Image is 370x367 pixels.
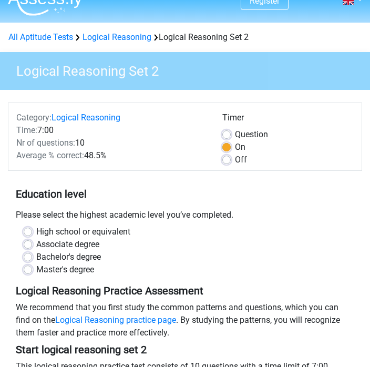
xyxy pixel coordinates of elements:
h3: Logical Reasoning Set 2 [12,59,362,79]
label: Off [235,154,247,166]
div: 48.5% [8,149,214,162]
div: We recommend that you first study the common patterns and questions, which you can find on the . ... [8,301,362,343]
span: Time: [16,125,37,135]
h5: Start logical reasoning set 2 [16,343,354,356]
label: Bachelor's degree [36,251,101,263]
label: Associate degree [36,238,99,251]
div: Logical Reasoning Set 2 [4,31,366,44]
a: Logical Reasoning practice page [55,315,176,325]
a: Logical Reasoning [83,32,151,42]
h5: Education level [16,183,354,205]
div: 10 [8,137,214,149]
span: Nr of questions: [16,138,75,148]
a: All Aptitude Tests [8,32,73,42]
label: Master's degree [36,263,94,276]
div: Please select the highest academic level you’ve completed. [8,209,362,226]
div: Timer [222,111,354,128]
label: Question [235,128,268,141]
div: 7:00 [8,124,214,137]
label: High school or equivalent [36,226,130,238]
label: On [235,141,245,154]
span: Category: [16,113,52,123]
h5: Logical Reasoning Practice Assessment [16,284,354,297]
span: Average % correct: [16,150,84,160]
a: Logical Reasoning [52,113,120,123]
